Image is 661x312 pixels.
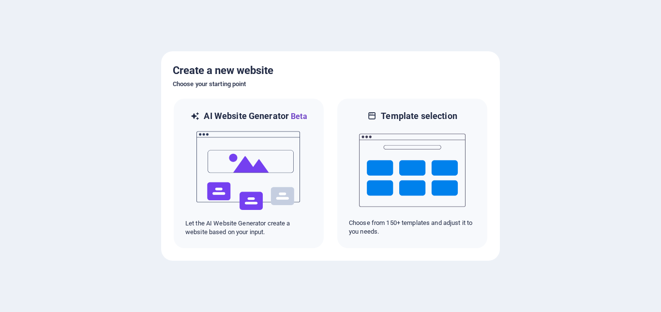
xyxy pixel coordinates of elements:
[173,98,325,249] div: AI Website GeneratorBetaaiLet the AI Website Generator create a website based on your input.
[336,98,488,249] div: Template selectionChoose from 150+ templates and adjust it to you needs.
[204,110,307,122] h6: AI Website Generator
[381,110,457,122] h6: Template selection
[173,63,488,78] h5: Create a new website
[349,219,476,236] p: Choose from 150+ templates and adjust it to you needs.
[195,122,302,219] img: ai
[289,112,307,121] span: Beta
[185,219,312,237] p: Let the AI Website Generator create a website based on your input.
[173,78,488,90] h6: Choose your starting point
